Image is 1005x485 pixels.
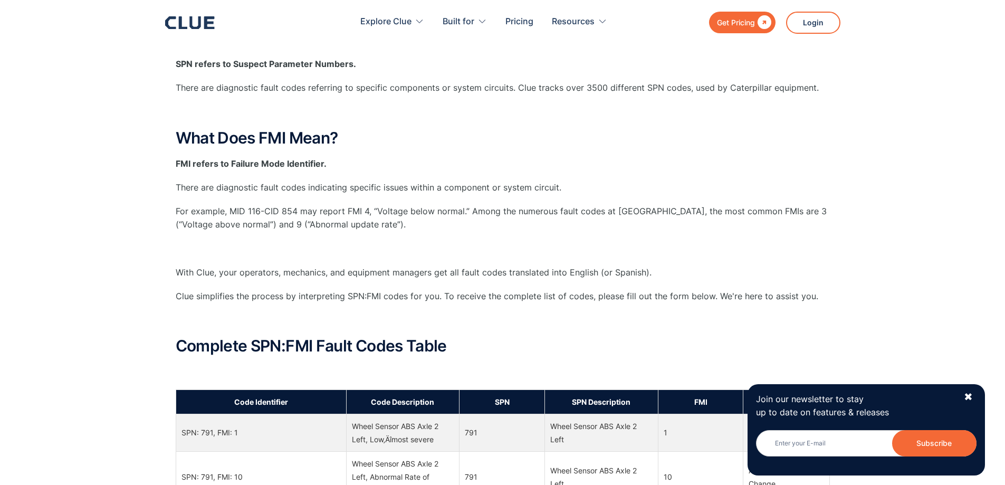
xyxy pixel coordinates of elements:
[176,414,346,451] td: SPN: 791, FMI: 1
[717,16,755,29] div: Get Pricing
[544,389,658,414] th: SPN Description
[550,420,653,446] div: Wheel Sensor ABS Axle 2 Left
[892,430,977,457] input: Subscribe
[658,414,743,451] td: 1
[176,59,356,69] strong: SPN refers to Suspect Parameter Numbers.
[755,16,771,29] div: 
[658,389,743,414] th: FMI
[443,5,487,39] div: Built for
[176,242,830,255] p: ‍
[346,389,460,414] th: Code Description
[176,313,830,327] p: ‍
[176,106,830,119] p: ‍
[786,12,840,34] a: Login
[460,389,545,414] th: SPN
[176,266,830,279] p: With Clue, your operators, mechanics, and equipment managers get all fault codes translated into ...
[964,391,973,404] div: ✖
[352,420,454,446] div: Wheel Sensor ABS Axle 2 Left, Low‚Äîmost severe
[756,430,977,457] input: Enter your E-mail
[176,158,327,169] strong: FMI refers to Failure Mode Identifier.
[743,389,829,414] th: FMI Description
[176,337,830,355] h2: Complete SPN:FMI Fault Codes Table
[176,389,346,414] th: Code Identifier
[360,5,424,39] div: Explore Clue
[360,5,411,39] div: Explore Clue
[552,5,595,39] div: Resources
[756,393,954,419] p: Join our newsletter to stay up to date on features & releases
[443,5,474,39] div: Built for
[176,129,830,147] h2: What Does FMI Mean?
[176,290,830,303] p: Clue simplifies the process by interpreting SPN:FMI codes for you. To receive the complete list o...
[756,430,977,467] form: Newsletter
[176,81,830,94] p: There are diagnostic fault codes referring to specific components or system circuits. Clue tracks...
[176,205,830,231] p: For example, MID 116-CID 854 may report FMI 4, “Voltage below normal.” Among the numerous fault c...
[176,30,830,47] h2: What Does SPN Mean?
[460,414,545,451] td: 791
[743,414,829,451] td: Low; most severe
[552,5,607,39] div: Resources
[709,12,776,33] a: Get Pricing
[176,365,830,378] p: ‍
[505,5,533,39] a: Pricing
[176,181,830,194] p: There are diagnostic fault codes indicating specific issues within a component or system circuit.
